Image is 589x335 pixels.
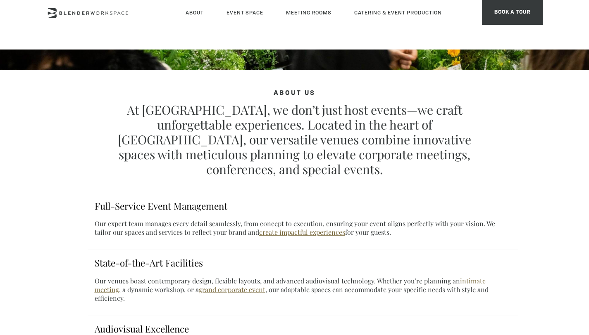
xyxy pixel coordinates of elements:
h3: State-of-the-Art Facilities [95,257,511,269]
h3: Full-Service Event Management [95,200,511,212]
a: create impactful experiences [259,228,345,236]
h4: About Us [113,90,477,97]
p: Our venues boast contemporary design, flexible layouts, and advanced audiovisual technology. Whet... [95,276,511,302]
p: Our expert team manages every detail seamlessly, from concept to execution, ensuring your event a... [95,219,511,236]
a: grand corporate event [199,285,265,294]
p: At [GEOGRAPHIC_DATA], we don’t just host events—we craft unforgettable experiences. Located in th... [113,102,477,177]
a: intimate meeting [95,276,486,294]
